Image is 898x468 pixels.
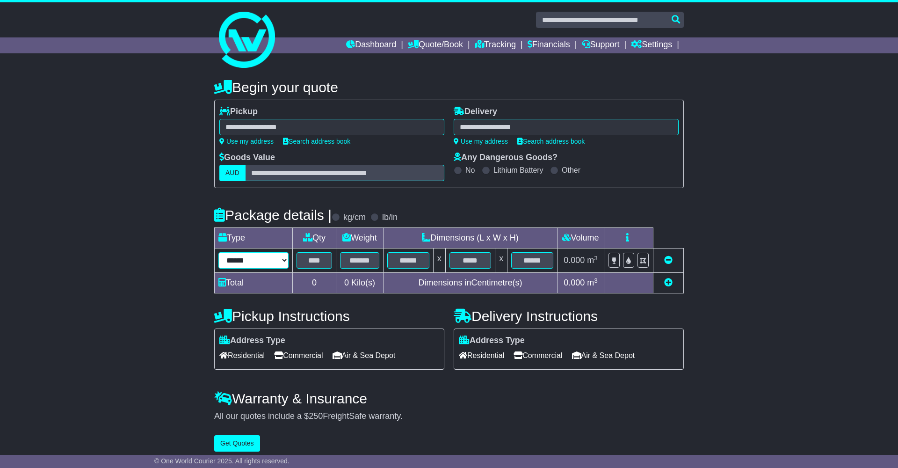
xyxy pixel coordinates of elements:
[219,153,275,163] label: Goods Value
[528,37,570,53] a: Financials
[514,348,562,363] span: Commercial
[564,278,585,287] span: 0.000
[433,249,445,273] td: x
[214,207,332,223] h4: Package details |
[517,138,585,145] a: Search address book
[459,336,525,346] label: Address Type
[336,228,384,249] td: Weight
[594,255,598,262] sup: 3
[454,107,497,117] label: Delivery
[219,165,246,181] label: AUD
[293,273,336,293] td: 0
[215,228,293,249] td: Type
[454,308,684,324] h4: Delivery Instructions
[454,138,508,145] a: Use my address
[346,37,396,53] a: Dashboard
[383,228,557,249] td: Dimensions (L x W x H)
[562,166,580,175] label: Other
[343,212,366,223] label: kg/cm
[382,212,398,223] label: lb/in
[214,435,260,452] button: Get Quotes
[309,411,323,421] span: 250
[631,37,672,53] a: Settings
[383,273,557,293] td: Dimensions in Centimetre(s)
[664,256,673,265] a: Remove this item
[154,457,290,465] span: © One World Courier 2025. All rights reserved.
[215,273,293,293] td: Total
[587,256,598,265] span: m
[459,348,504,363] span: Residential
[214,391,684,406] h4: Warranty & Insurance
[214,308,444,324] h4: Pickup Instructions
[219,138,274,145] a: Use my address
[557,228,604,249] td: Volume
[572,348,635,363] span: Air & Sea Depot
[493,166,543,175] label: Lithium Battery
[274,348,323,363] span: Commercial
[664,278,673,287] a: Add new item
[293,228,336,249] td: Qty
[219,336,285,346] label: Address Type
[219,348,265,363] span: Residential
[587,278,598,287] span: m
[408,37,463,53] a: Quote/Book
[333,348,396,363] span: Air & Sea Depot
[214,411,684,422] div: All our quotes include a $ FreightSafe warranty.
[465,166,475,175] label: No
[214,80,684,95] h4: Begin your quote
[344,278,349,287] span: 0
[475,37,516,53] a: Tracking
[454,153,558,163] label: Any Dangerous Goods?
[283,138,350,145] a: Search address book
[495,249,507,273] td: x
[336,273,384,293] td: Kilo(s)
[564,256,585,265] span: 0.000
[594,277,598,284] sup: 3
[582,37,620,53] a: Support
[219,107,258,117] label: Pickup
